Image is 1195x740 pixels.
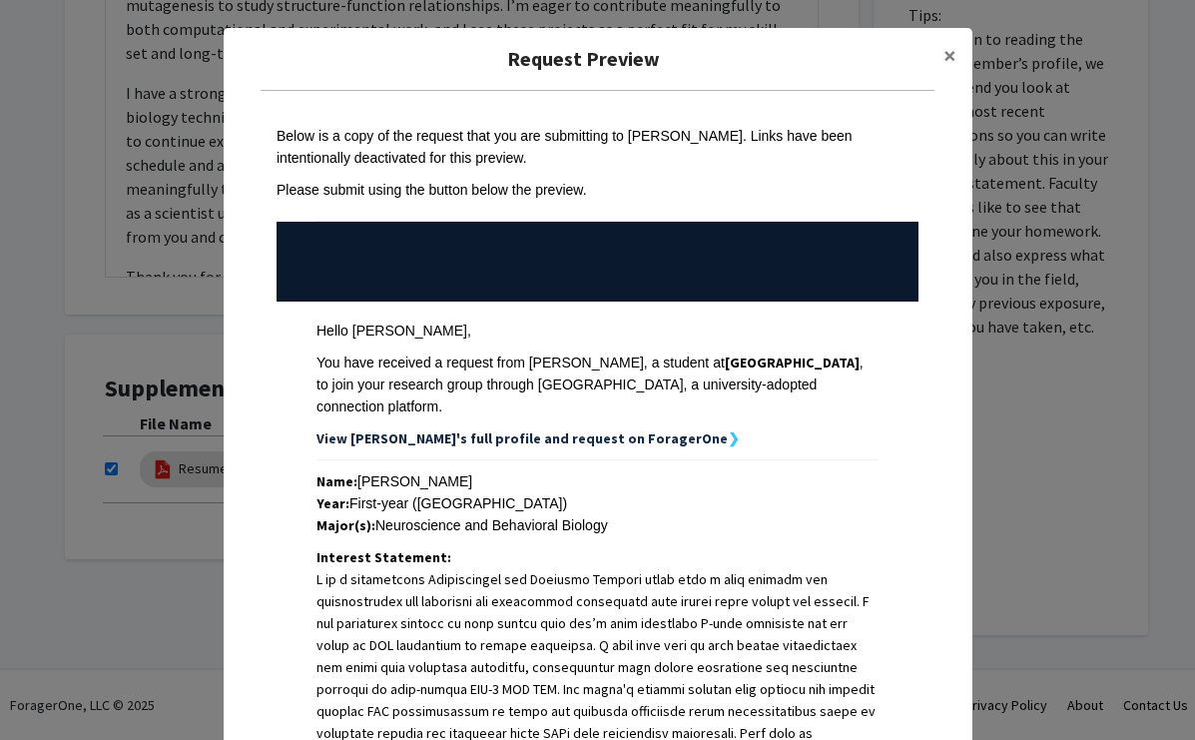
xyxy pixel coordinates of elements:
[927,28,972,84] button: Close
[943,40,956,71] span: ×
[728,429,740,447] strong: ❯
[277,179,918,201] div: Please submit using the button below the preview.
[316,514,879,536] div: Neuroscience and Behavioral Biology
[316,494,349,512] strong: Year:
[316,470,879,492] div: [PERSON_NAME]
[725,354,860,371] strong: [GEOGRAPHIC_DATA]
[316,516,375,534] strong: Major(s):
[316,320,879,342] div: Hello [PERSON_NAME],
[316,352,879,417] div: You have received a request from [PERSON_NAME], a student at , to join your research group throug...
[240,44,927,74] h5: Request Preview
[316,472,357,490] strong: Name:
[316,548,451,566] strong: Interest Statement:
[277,125,918,169] div: Below is a copy of the request that you are submitting to [PERSON_NAME]. Links have been intentio...
[316,492,879,514] div: First-year ([GEOGRAPHIC_DATA])
[15,650,85,725] iframe: Chat
[316,429,728,447] strong: View [PERSON_NAME]'s full profile and request on ForagerOne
